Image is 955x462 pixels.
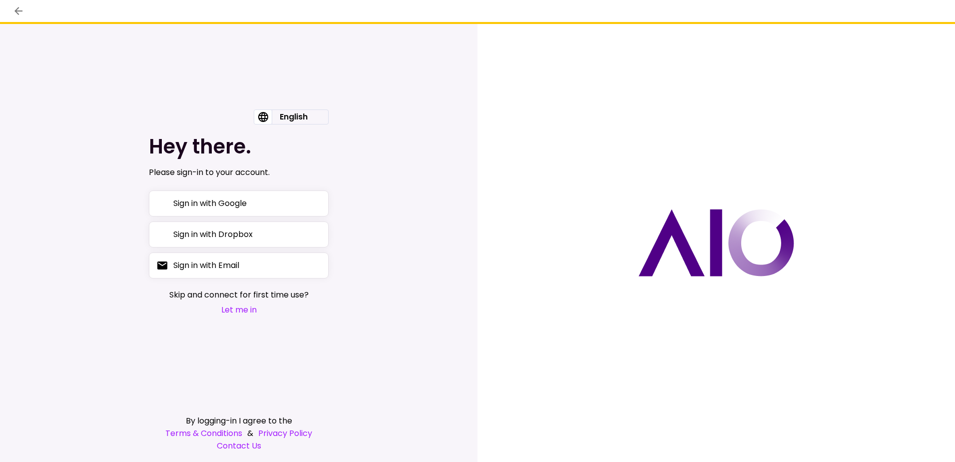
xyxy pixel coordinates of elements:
[638,209,794,276] img: AIO logo
[165,427,242,439] a: Terms & Conditions
[10,2,27,19] button: back
[173,259,239,271] div: Sign in with Email
[173,228,253,240] div: Sign in with Dropbox
[258,427,312,439] a: Privacy Policy
[169,303,309,316] button: Let me in
[272,110,316,124] div: English
[149,439,329,452] a: Contact Us
[169,288,309,301] span: Skip and connect for first time use?
[149,166,329,178] div: Please sign-in to your account.
[149,252,329,278] button: Sign in with Email
[149,134,329,158] h1: Hey there.
[149,221,329,247] button: Sign in with Dropbox
[149,190,329,216] button: Sign in with Google
[149,414,329,427] div: By logging-in I agree to the
[149,427,329,439] div: &
[173,197,247,209] div: Sign in with Google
